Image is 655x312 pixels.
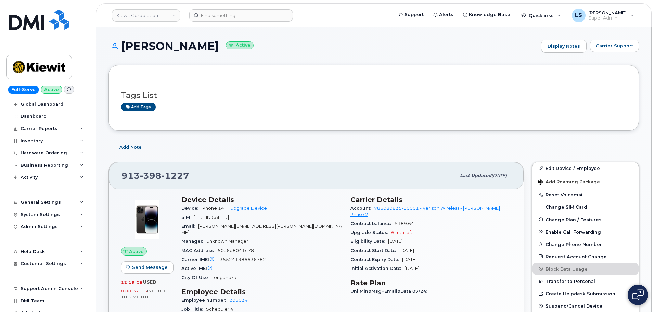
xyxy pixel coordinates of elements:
[350,257,402,262] span: Contract Expiry Date
[181,215,194,220] span: SIM
[140,171,162,181] span: 398
[532,213,639,226] button: Change Plan / Features
[181,239,206,244] span: Manager
[538,179,600,186] span: Add Roaming Package
[350,266,404,271] span: Initial Activation Date
[545,229,601,234] span: Enable Call Forwarding
[201,205,224,211] span: iPhone 14
[596,42,633,49] span: Carrier Support
[532,300,639,312] button: Suspend/Cancel Device
[532,188,639,201] button: Reset Voicemail
[532,250,639,263] button: Request Account Change
[350,196,511,204] h3: Carrier Details
[350,205,374,211] span: Account
[532,287,639,300] a: Create Helpdesk Submission
[220,257,266,262] span: 355241386636782
[350,205,500,217] a: 786080835-00001 - Verizon Wireless - [PERSON_NAME] Phase 2
[206,239,248,244] span: Unknown Manager
[181,307,206,312] span: Job Title
[532,238,639,250] button: Change Phone Number
[388,239,403,244] span: [DATE]
[121,261,174,274] button: Send Message
[532,226,639,238] button: Enable Call Forwarding
[218,266,222,271] span: —
[226,41,254,49] small: Active
[391,230,412,235] span: 6 mth left
[181,205,201,211] span: Device
[181,248,218,253] span: MAC Address
[121,103,156,111] a: Add tags
[181,224,342,235] span: [PERSON_NAME][EMAIL_ADDRESS][PERSON_NAME][DOMAIN_NAME]
[350,239,388,244] span: Eligibility Date
[541,40,587,53] a: Display Notes
[218,248,254,253] span: 50a6d8041c78
[181,266,218,271] span: Active IMEI
[532,275,639,287] button: Transfer to Personal
[108,40,538,52] h1: [PERSON_NAME]
[399,248,414,253] span: [DATE]
[532,263,639,275] button: Block Data Usage
[181,196,342,204] h3: Device Details
[350,279,511,287] h3: Rate Plan
[119,144,142,150] span: Add Note
[181,275,212,280] span: City Of Use
[350,289,430,294] span: Unl Min&Msg+Email&Data 07/24
[108,141,147,153] button: Add Note
[545,217,602,222] span: Change Plan / Features
[350,230,391,235] span: Upgrade Status
[181,224,198,229] span: Email
[404,266,419,271] span: [DATE]
[632,289,644,300] img: Open chat
[532,174,639,188] button: Add Roaming Package
[545,303,602,309] span: Suspend/Cancel Device
[143,279,157,285] span: used
[212,275,238,280] span: Tonganoxie
[350,221,395,226] span: Contract balance
[402,257,417,262] span: [DATE]
[181,257,220,262] span: Carrier IMEI
[162,171,189,181] span: 1227
[532,162,639,174] a: Edit Device / Employee
[132,264,168,271] span: Send Message
[181,288,342,296] h3: Employee Details
[121,91,626,100] h3: Tags List
[206,307,233,312] span: Scheduler 4
[194,215,229,220] span: [TECHNICAL_ID]
[350,248,399,253] span: Contract Start Date
[229,298,248,303] a: 206034
[532,201,639,213] button: Change SIM Card
[227,205,267,211] a: + Upgrade Device
[121,289,147,294] span: 0.00 Bytes
[181,298,229,303] span: Employee number
[395,221,414,226] span: $189.64
[127,199,168,240] img: image20231002-3703462-njx0qo.jpeg
[590,40,639,52] button: Carrier Support
[460,173,491,178] span: Last updated
[129,248,144,255] span: Active
[121,280,143,285] span: 12.19 GB
[491,173,507,178] span: [DATE]
[121,171,189,181] span: 913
